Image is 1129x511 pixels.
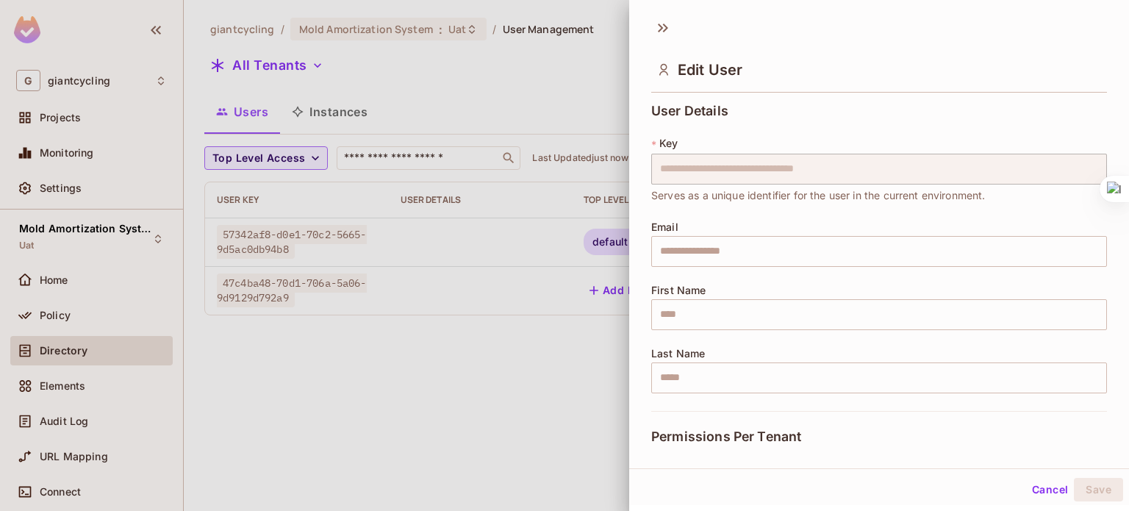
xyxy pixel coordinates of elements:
span: First Name [651,285,706,296]
span: Email [651,221,678,233]
button: Cancel [1026,478,1074,501]
span: User Details [651,104,728,118]
span: Edit User [678,61,742,79]
span: Key [659,137,678,149]
button: Save [1074,478,1123,501]
span: Serves as a unique identifier for the user in the current environment. [651,187,986,204]
span: Permissions Per Tenant [651,429,801,444]
span: Last Name [651,348,705,360]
